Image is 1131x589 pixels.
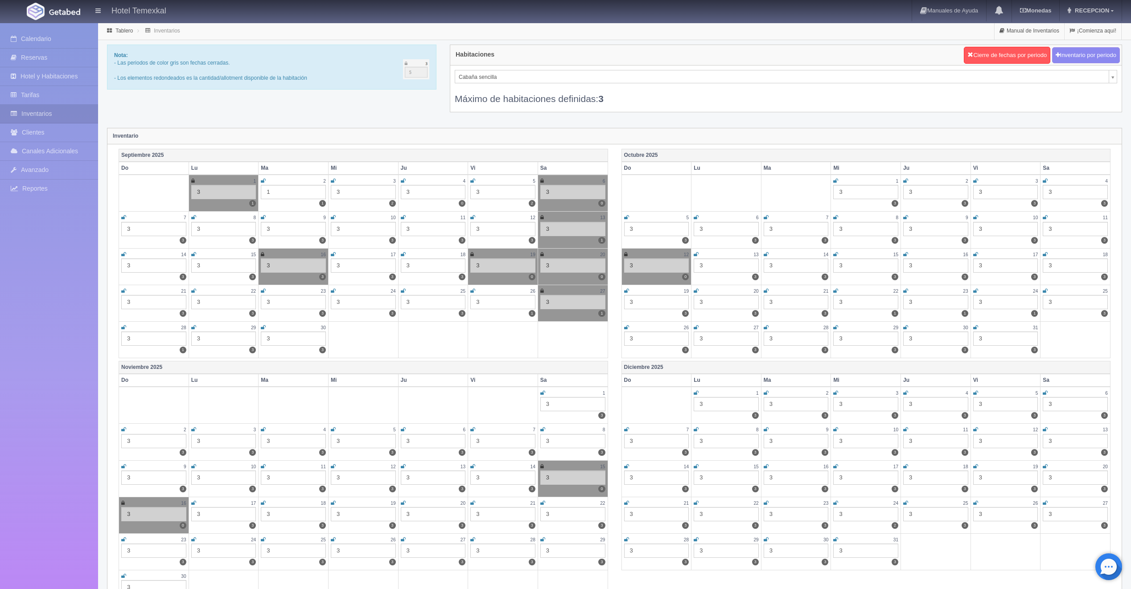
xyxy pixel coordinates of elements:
label: 3 [180,310,186,317]
div: 3 [121,222,186,236]
label: 3 [319,522,326,529]
div: 3 [470,222,535,236]
small: 7 [826,215,829,220]
small: 1 [254,179,256,184]
label: 3 [319,347,326,353]
div: 3 [833,258,898,273]
a: Cabaña sencilla [455,70,1117,83]
label: 0 [598,274,605,280]
th: Ma [259,162,329,175]
label: 3 [389,274,396,280]
div: 3 [540,258,605,273]
div: 3 [903,397,968,411]
div: 3 [121,331,186,346]
label: 3 [682,486,689,492]
label: 3 [1031,274,1038,280]
div: 3 [973,470,1038,485]
div: 3 [694,295,759,309]
label: 3 [1031,347,1038,353]
div: 3 [401,295,466,309]
label: 3 [892,412,898,419]
div: 3 [833,507,898,521]
label: 3 [962,347,968,353]
div: 3 [973,434,1038,448]
label: 2 [529,200,535,207]
label: 2 [892,522,898,529]
label: 3 [249,486,256,492]
label: 3 [1101,486,1108,492]
div: 3 [540,507,605,521]
label: 3 [598,449,605,456]
label: 3 [892,559,898,565]
label: 3 [529,486,535,492]
label: 3 [529,237,535,244]
th: Sa [1041,162,1110,175]
label: 3 [459,310,465,317]
div: 3 [470,295,535,309]
div: 3 [764,397,829,411]
div: 3 [764,295,829,309]
label: 3 [459,559,465,565]
label: 3 [752,522,759,529]
b: Monedas [1020,7,1051,14]
div: 3 [121,544,186,558]
label: 3 [1031,522,1038,529]
div: 3 [121,507,186,521]
div: 3 [694,331,759,346]
label: 3 [459,449,465,456]
div: 3 [470,544,535,558]
div: 3 [903,470,968,485]
label: 3 [822,486,828,492]
div: 3 [1043,222,1108,236]
label: 1 [962,310,968,317]
div: 3 [540,222,605,236]
label: 3 [529,449,535,456]
div: 3 [331,295,396,309]
div: 3 [470,507,535,521]
label: 3 [389,310,396,317]
div: 3 [764,258,829,273]
button: Inventario por periodo [1052,47,1120,64]
label: 3 [682,522,689,529]
small: 5 [686,215,689,220]
div: 3 [261,222,326,236]
label: 3 [529,522,535,529]
div: 3 [331,544,396,558]
label: 3 [1031,200,1038,207]
label: 3 [1031,449,1038,456]
label: 3 [962,449,968,456]
th: Ma [761,162,831,175]
label: 3 [249,449,256,456]
div: 3 [191,470,256,485]
div: 3 [624,544,689,558]
div: 3 [261,331,326,346]
label: 3 [1101,310,1108,317]
label: 3 [180,274,186,280]
div: 3 [624,258,689,273]
label: 0 [180,522,186,529]
label: 3 [892,449,898,456]
div: 3 [694,470,759,485]
label: 3 [962,412,968,419]
div: 3 [401,507,466,521]
div: 3 [764,331,829,346]
div: 3 [191,258,256,273]
label: 3 [319,310,326,317]
div: 3 [191,434,256,448]
label: 3 [249,347,256,353]
label: 0 [682,274,689,280]
div: 3 [191,544,256,558]
th: Sa [538,162,608,175]
div: 3 [764,507,829,521]
label: 3 [389,449,396,456]
label: 3 [1101,237,1108,244]
div: 3 [694,507,759,521]
label: 3 [389,559,396,565]
div: 3 [833,222,898,236]
label: 3 [682,237,689,244]
div: 3 [261,434,326,448]
div: 3 [833,397,898,411]
label: 3 [892,200,898,207]
div: 3 [1043,397,1108,411]
th: Vi [971,162,1041,175]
